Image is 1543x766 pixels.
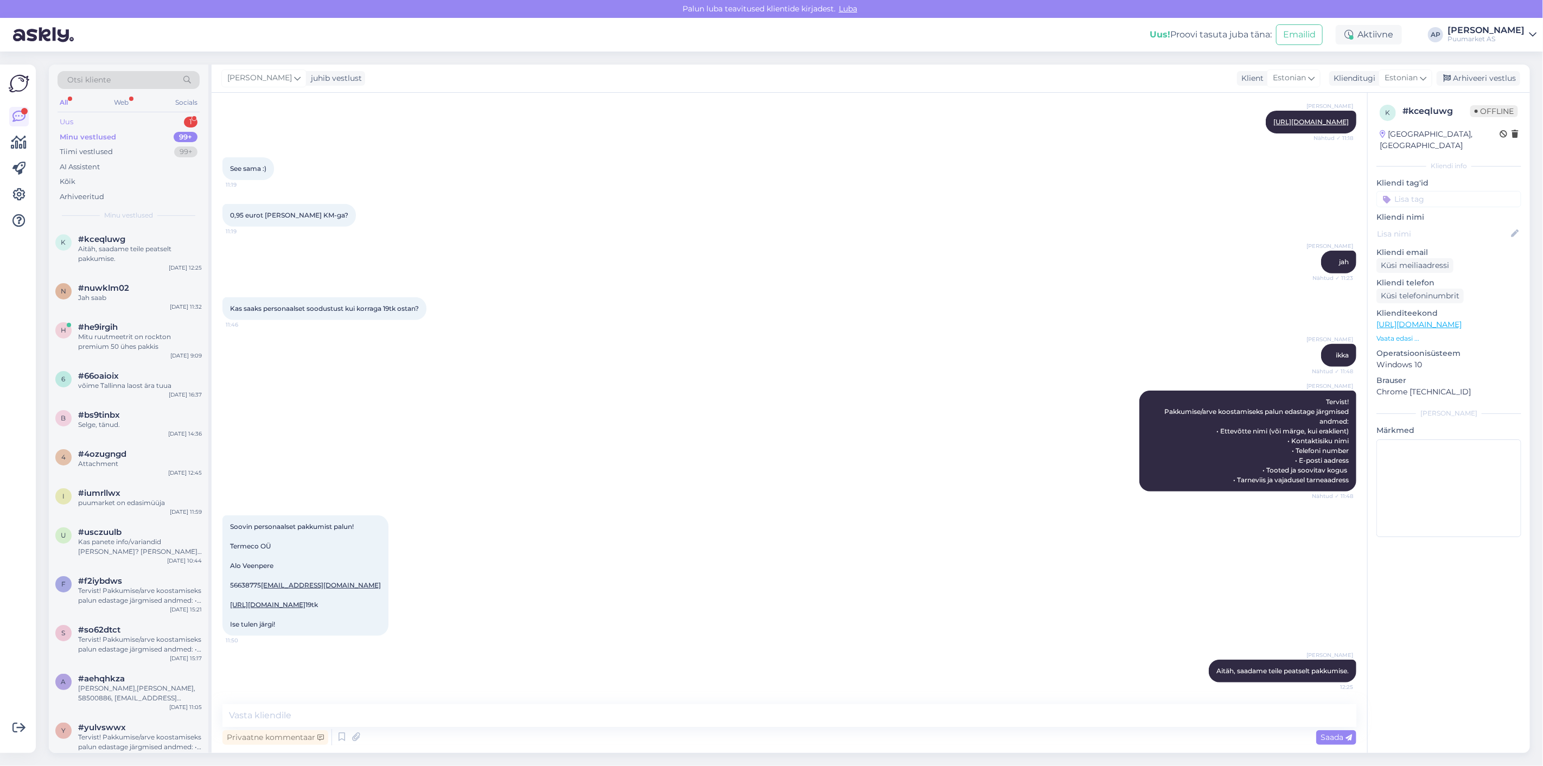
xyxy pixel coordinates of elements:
[261,581,381,589] a: [EMAIL_ADDRESS][DOMAIN_NAME]
[112,95,131,110] div: Web
[230,211,348,219] span: 0,95 eurot [PERSON_NAME] KM-ga?
[78,498,202,508] div: puumarket on edasimüüja
[61,453,66,461] span: 4
[1273,72,1306,84] span: Estonian
[78,488,120,498] span: #iumrllwx
[307,73,362,84] div: juhib vestlust
[1376,247,1521,258] p: Kliendi email
[1336,351,1349,359] span: ikka
[836,4,860,14] span: Luba
[226,321,266,329] span: 11:46
[1386,108,1391,117] span: k
[1339,258,1349,266] span: jah
[1312,492,1353,500] span: Nähtud ✓ 11:48
[1329,73,1375,84] div: Klienditugi
[230,601,305,609] a: [URL][DOMAIN_NAME]
[1437,71,1520,86] div: Arhiveeri vestlus
[174,146,197,157] div: 99+
[78,371,119,381] span: #66oaioix
[1273,118,1349,126] a: [URL][DOMAIN_NAME]
[169,391,202,399] div: [DATE] 16:37
[1376,425,1521,436] p: Märkmed
[78,674,125,684] span: #aehqhkza
[60,146,113,157] div: Tiimi vestlused
[1376,386,1521,398] p: Chrome [TECHNICAL_ID]
[230,522,381,628] span: Soovin personaalset pakkumist palun! Termeco OÜ Alo Veenpere 56638775 19tk Ise tulen järgi!
[1336,25,1402,44] div: Aktiivne
[78,576,122,586] span: #f2iybdws
[169,703,202,711] div: [DATE] 11:05
[170,352,202,360] div: [DATE] 9:09
[78,625,120,635] span: #so62dtct
[61,726,66,735] span: y
[1150,29,1170,40] b: Uus!
[1376,212,1521,223] p: Kliendi nimi
[61,238,66,246] span: k
[61,326,66,334] span: h
[1376,191,1521,207] input: Lisa tag
[1376,408,1521,418] div: [PERSON_NAME]
[1470,105,1518,117] span: Offline
[230,164,266,173] span: See sama :)
[78,283,129,293] span: #nuwklm02
[78,449,126,459] span: #4ozugngd
[170,508,202,516] div: [DATE] 11:59
[62,375,66,383] span: 6
[226,636,266,644] span: 11:50
[1402,105,1470,118] div: # kceqluwg
[1376,277,1521,289] p: Kliendi telefon
[170,752,202,760] div: [DATE] 9:03
[1376,161,1521,171] div: Kliendi info
[78,732,202,752] div: Tervist! Pakkumise/arve koostamiseks palun edastage järgmised andmed: • Ettevõtte nimi (või märge...
[1428,27,1443,42] div: AP
[9,73,29,94] img: Askly Logo
[78,332,202,352] div: Mitu ruutmeetrit on rockton premium 50 ühes pakkis
[67,74,111,86] span: Otsi kliente
[62,629,66,637] span: s
[1380,129,1500,151] div: [GEOGRAPHIC_DATA], [GEOGRAPHIC_DATA]
[60,132,116,143] div: Minu vestlused
[1312,683,1353,691] span: 12:25
[1385,72,1418,84] span: Estonian
[1237,73,1264,84] div: Klient
[61,287,66,295] span: n
[1312,367,1353,375] span: Nähtud ✓ 11:48
[78,420,202,430] div: Selge, tänud.
[1376,334,1521,343] p: Vaata edasi ...
[1377,228,1509,240] input: Lisa nimi
[167,557,202,565] div: [DATE] 10:44
[78,381,202,391] div: võime Tallinna laost ära tuua
[61,531,66,539] span: u
[1312,134,1353,142] span: Nähtud ✓ 11:18
[1306,102,1353,110] span: [PERSON_NAME]
[168,469,202,477] div: [DATE] 12:45
[104,210,153,220] span: Minu vestlused
[170,654,202,662] div: [DATE] 15:17
[1376,375,1521,386] p: Brauser
[226,227,266,235] span: 11:19
[1150,28,1272,41] div: Proovi tasuta juba täna:
[60,117,73,127] div: Uus
[1376,320,1462,329] a: [URL][DOMAIN_NAME]
[61,580,66,588] span: f
[78,527,122,537] span: #usczuulb
[61,678,66,686] span: a
[168,430,202,438] div: [DATE] 14:36
[170,605,202,614] div: [DATE] 15:21
[227,72,292,84] span: [PERSON_NAME]
[60,162,100,173] div: AI Assistent
[62,492,65,500] span: i
[78,410,120,420] span: #bs9tinbx
[78,244,202,264] div: Aitäh, saadame teile peatselt pakkumise.
[78,723,126,732] span: #yulvswwx
[60,191,104,202] div: Arhiveeritud
[1276,24,1323,45] button: Emailid
[78,459,202,469] div: Attachment
[1321,732,1352,742] span: Saada
[78,537,202,557] div: Kas panete info/variandid [PERSON_NAME]? [PERSON_NAME] [PERSON_NAME] koguseid öelda.
[78,586,202,605] div: Tervist! Pakkumise/arve koostamiseks palun edastage järgmised andmed: • Ettevõtte nimi (või märge...
[222,730,328,745] div: Privaatne kommentaar
[1376,359,1521,371] p: Windows 10
[1376,348,1521,359] p: Operatsioonisüsteem
[61,414,66,422] span: b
